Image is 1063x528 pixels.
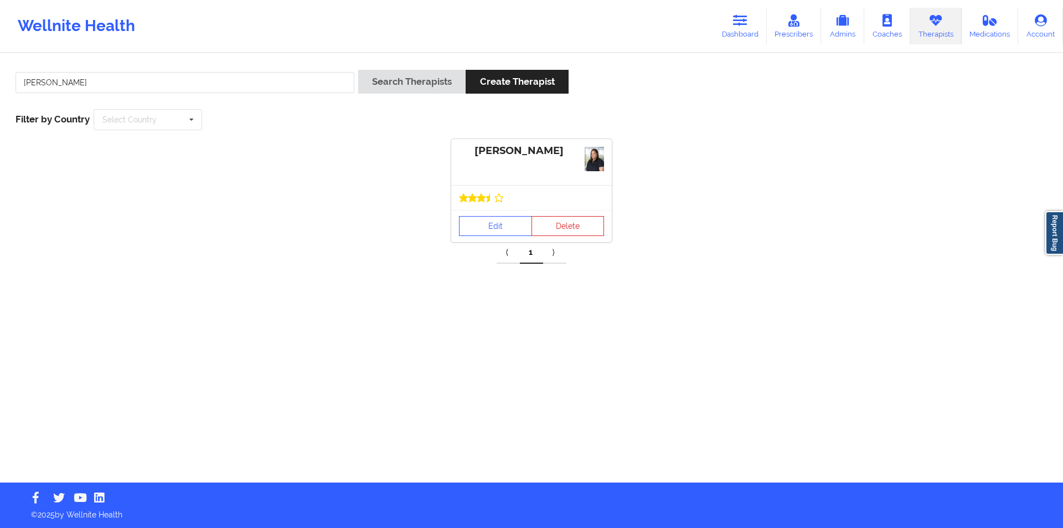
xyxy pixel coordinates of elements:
div: Select Country [102,116,157,124]
span: Filter by Country [16,114,90,125]
p: © 2025 by Wellnite Health [23,501,1040,520]
a: Edit [459,216,532,236]
a: Coaches [864,8,910,44]
input: Search Keywords [16,72,354,93]
div: Pagination Navigation [497,242,566,264]
button: Delete [531,216,605,236]
button: Search Therapists [358,70,466,94]
a: Medications [962,8,1019,44]
div: [PERSON_NAME] [459,145,604,157]
img: f0089562-a040-4a5f-afb0-05cf0f50d48bsharionheadshot.jfif [585,147,604,171]
button: Create Therapist [466,70,568,94]
a: 1 [520,242,543,264]
a: Next item [543,242,566,264]
a: Report Bug [1045,211,1063,255]
a: Therapists [910,8,962,44]
a: Previous item [497,242,520,264]
a: Admins [821,8,864,44]
a: Dashboard [714,8,767,44]
a: Account [1018,8,1063,44]
a: Prescribers [767,8,822,44]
